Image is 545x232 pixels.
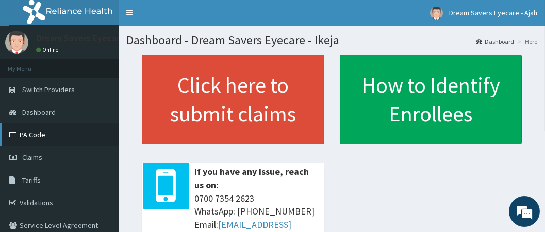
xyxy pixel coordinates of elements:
span: Claims [22,153,42,162]
img: d_794563401_company_1708531726252_794563401 [19,51,42,77]
span: Dream Savers Eyecare - Ajah [449,8,537,17]
p: Dream Savers Eyecare - Ajah [36,33,149,43]
span: Tariffs [22,175,41,185]
span: Switch Providers [22,85,75,94]
a: Online [36,46,61,53]
a: How to Identify Enrollees [340,55,522,144]
h1: Dashboard - Dream Savers Eyecare - Ikeja [126,33,537,47]
span: We're online! [60,58,142,162]
span: Dashboard [22,108,56,117]
img: User Image [430,7,443,20]
li: Here [515,37,537,46]
div: Chat with us now [54,58,173,71]
a: Click here to submit claims [142,55,324,144]
div: Minimize live chat window [169,5,194,30]
b: If you have any issue, reach us on: [194,166,309,191]
a: Dashboard [476,37,514,46]
img: User Image [5,31,28,54]
textarea: Type your message and hit 'Enter' [5,137,196,173]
